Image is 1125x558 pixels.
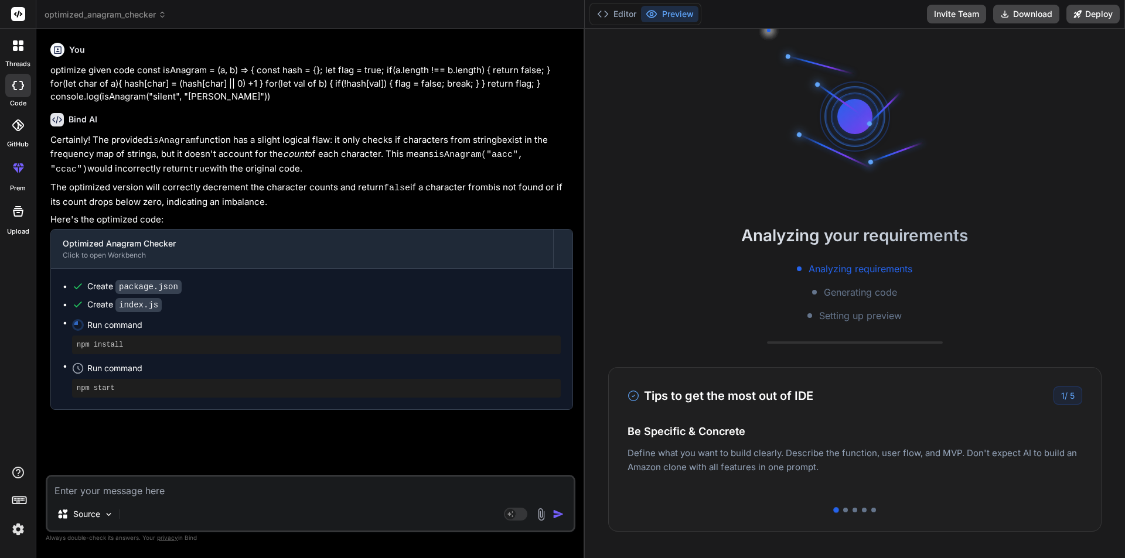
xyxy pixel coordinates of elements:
[993,5,1059,23] button: Download
[5,59,30,69] label: threads
[87,319,561,331] span: Run command
[1061,391,1065,400] span: 1
[46,532,575,543] p: Always double-check its answers. Your in Bind
[189,165,210,174] code: true
[10,183,26,193] label: prem
[592,6,641,22] button: Editor
[73,508,100,520] p: Source
[497,136,502,146] code: b
[1066,5,1120,23] button: Deploy
[104,509,114,519] img: Pick Models
[63,251,541,260] div: Click to open Workbench
[1054,386,1082,405] div: /
[7,227,29,237] label: Upload
[69,114,97,125] h6: Bind AI
[384,183,410,193] code: false
[50,64,573,104] p: optimize given code const isAnagram = (a, b) => { const hash = {}; let flag = true; if(a.length !...
[927,5,986,23] button: Invite Team
[824,285,897,299] span: Generating code
[1070,391,1075,400] span: 5
[553,508,564,520] img: icon
[628,423,1082,439] h4: Be Specific & Concrete
[77,340,556,350] pre: npm install
[488,183,493,193] code: b
[87,280,182,293] div: Create
[628,387,813,405] h3: Tips to get the most out of IDE
[585,223,1125,248] h2: Analyzing your requirements
[809,262,912,276] span: Analyzing requirements
[63,238,541,249] div: Optimized Anagram Checker
[115,280,182,294] code: package.json
[50,150,529,174] code: isAnagram("aacc", "ccac")
[819,309,902,323] span: Setting up preview
[8,519,28,539] img: settings
[69,44,85,56] h6: You
[641,6,698,22] button: Preview
[10,98,26,108] label: code
[87,362,561,374] span: Run command
[87,299,162,311] div: Create
[115,298,162,312] code: index.js
[50,181,573,208] p: The optimized version will correctly decrement the character counts and return if a character fro...
[534,508,548,521] img: attachment
[151,150,156,160] code: a
[148,136,196,146] code: isAnagram
[45,9,166,20] span: optimized_anagram_checker
[50,213,573,227] p: Here's the optimized code:
[7,139,29,149] label: GitHub
[283,148,307,159] em: count
[51,230,553,268] button: Optimized Anagram CheckerClick to open Workbench
[157,534,178,541] span: privacy
[50,133,573,177] p: Certainly! The provided function has a slight logical flaw: it only checks if characters from str...
[77,384,556,393] pre: npm start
